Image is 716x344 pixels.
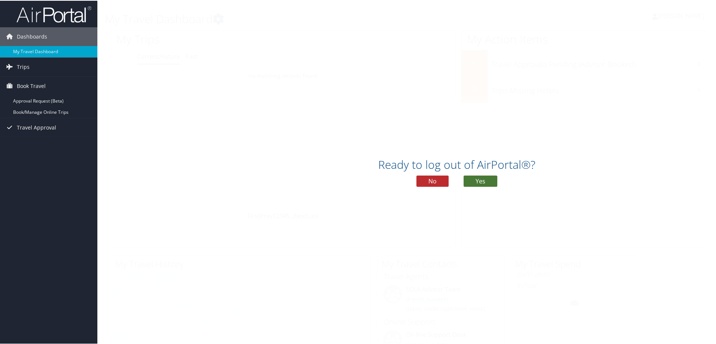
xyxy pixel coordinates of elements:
[17,27,47,45] span: Dashboards
[17,118,56,136] span: Travel Approval
[416,175,449,186] button: No
[17,57,30,76] span: Trips
[16,5,91,22] img: airportal-logo.png
[17,76,46,95] span: Book Travel
[464,175,497,186] button: Yes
